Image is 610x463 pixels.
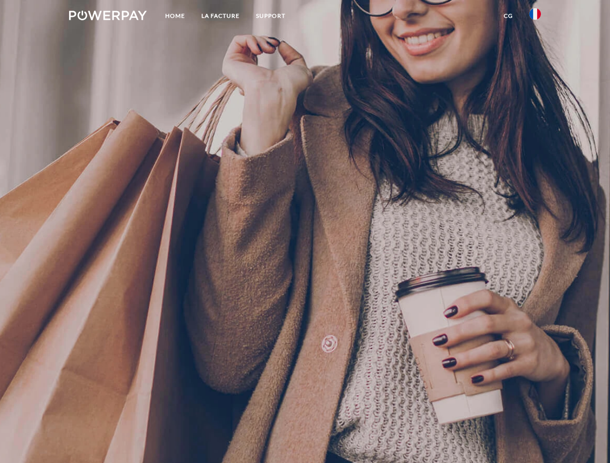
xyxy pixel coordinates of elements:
[193,7,248,25] a: LA FACTURE
[248,7,294,25] a: Support
[529,8,541,20] img: fr
[496,7,521,25] a: CG
[157,7,193,25] a: Home
[69,11,147,20] img: logo-powerpay-white.svg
